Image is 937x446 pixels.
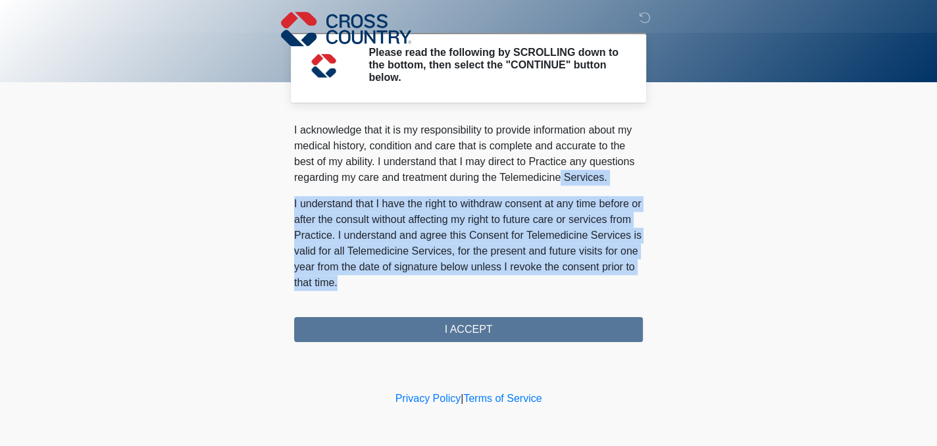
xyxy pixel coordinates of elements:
img: Cross Country Logo [281,10,411,48]
p: I understand that I have the right to withdraw consent at any time before or after the consult wi... [294,196,643,291]
img: Agent Avatar [304,46,343,86]
a: Privacy Policy [395,393,461,404]
a: | [461,393,463,404]
a: Terms of Service [463,393,542,404]
h2: Please read the following by SCROLLING down to the bottom, then select the "CONTINUE" button below. [368,46,623,84]
p: I acknowledge that it is my responsibility to provide information about my medical history, condi... [294,122,643,186]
